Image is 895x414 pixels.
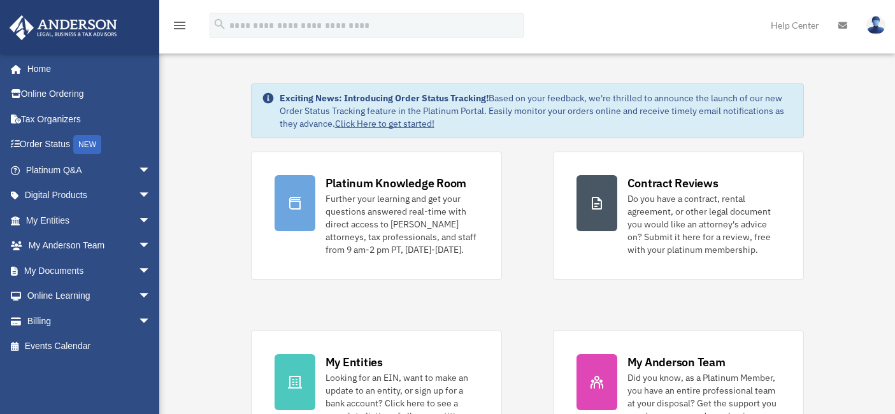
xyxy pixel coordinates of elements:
[9,334,170,359] a: Events Calendar
[138,308,164,334] span: arrow_drop_down
[553,152,804,280] a: Contract Reviews Do you have a contract, rental agreement, or other legal document you would like...
[9,233,170,259] a: My Anderson Teamarrow_drop_down
[138,183,164,209] span: arrow_drop_down
[9,157,170,183] a: Platinum Q&Aarrow_drop_down
[9,106,170,132] a: Tax Organizers
[9,208,170,233] a: My Entitiesarrow_drop_down
[280,92,489,104] strong: Exciting News: Introducing Order Status Tracking!
[326,175,467,191] div: Platinum Knowledge Room
[73,135,101,154] div: NEW
[627,175,719,191] div: Contract Reviews
[866,16,885,34] img: User Pic
[172,22,187,33] a: menu
[6,15,121,40] img: Anderson Advisors Platinum Portal
[9,82,170,107] a: Online Ordering
[9,258,170,283] a: My Documentsarrow_drop_down
[138,157,164,183] span: arrow_drop_down
[172,18,187,33] i: menu
[9,56,164,82] a: Home
[138,258,164,284] span: arrow_drop_down
[213,17,227,31] i: search
[9,183,170,208] a: Digital Productsarrow_drop_down
[627,192,780,256] div: Do you have a contract, rental agreement, or other legal document you would like an attorney's ad...
[326,354,383,370] div: My Entities
[9,308,170,334] a: Billingarrow_drop_down
[138,283,164,310] span: arrow_drop_down
[9,283,170,309] a: Online Learningarrow_drop_down
[251,152,502,280] a: Platinum Knowledge Room Further your learning and get your questions answered real-time with dire...
[627,354,726,370] div: My Anderson Team
[335,118,434,129] a: Click Here to get started!
[138,233,164,259] span: arrow_drop_down
[138,208,164,234] span: arrow_drop_down
[326,192,478,256] div: Further your learning and get your questions answered real-time with direct access to [PERSON_NAM...
[9,132,170,158] a: Order StatusNEW
[280,92,793,130] div: Based on your feedback, we're thrilled to announce the launch of our new Order Status Tracking fe...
